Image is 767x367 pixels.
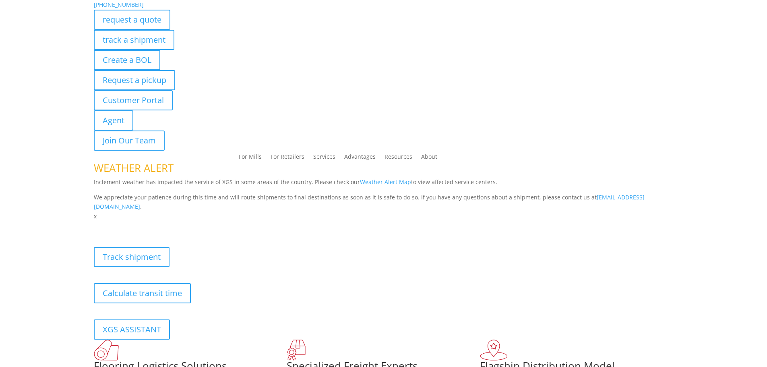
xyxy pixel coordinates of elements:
a: Agent [94,110,133,131]
a: Resources [385,154,412,163]
a: About [421,154,437,163]
span: WEATHER ALERT [94,161,174,175]
a: For Retailers [271,154,304,163]
img: xgs-icon-total-supply-chain-intelligence-red [94,340,119,361]
a: Advantages [344,154,376,163]
a: Join Our Team [94,131,165,151]
a: For Mills [239,154,262,163]
a: Services [313,154,335,163]
a: Request a pickup [94,70,175,90]
img: xgs-icon-focused-on-flooring-red [287,340,306,361]
a: Weather Alert Map [360,178,411,186]
a: track a shipment [94,30,174,50]
a: request a quote [94,10,170,30]
p: Inclement weather has impacted the service of XGS in some areas of the country. Please check our ... [94,177,674,193]
a: Customer Portal [94,90,173,110]
a: [PHONE_NUMBER] [94,1,144,8]
p: x [94,211,674,221]
a: XGS ASSISTANT [94,319,170,340]
b: Visibility, transparency, and control for your entire supply chain. [94,222,273,230]
a: Track shipment [94,247,170,267]
p: We appreciate your patience during this time and will route shipments to final destinations as so... [94,193,674,212]
a: Calculate transit time [94,283,191,303]
a: Create a BOL [94,50,160,70]
img: xgs-icon-flagship-distribution-model-red [480,340,508,361]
